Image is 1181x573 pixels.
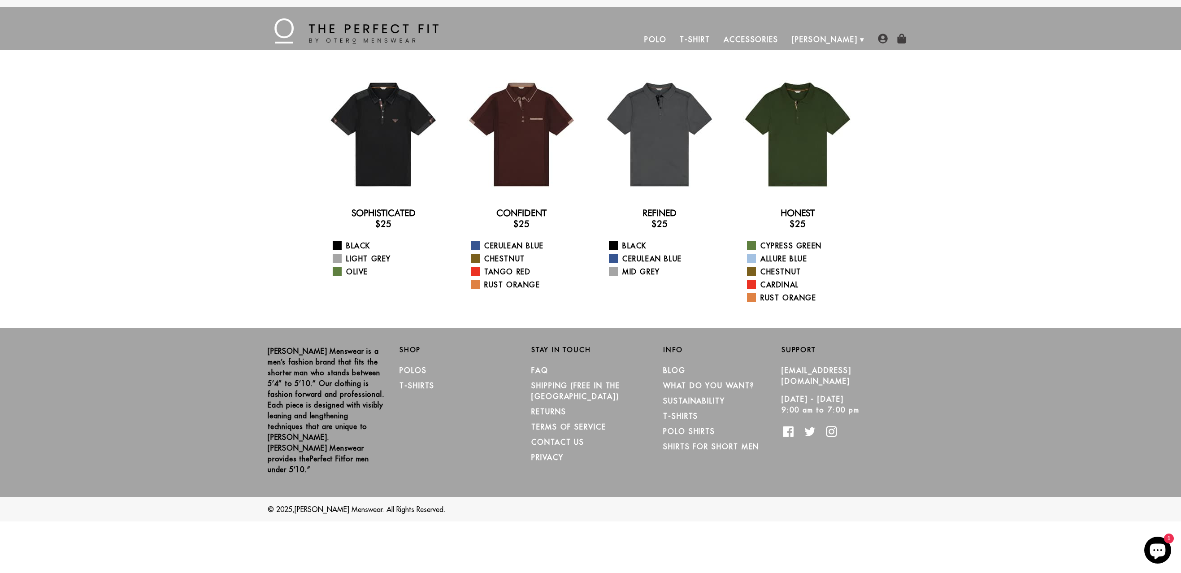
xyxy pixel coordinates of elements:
[333,240,445,251] a: Black
[609,266,721,277] a: Mid Grey
[663,442,759,451] a: Shirts for Short Men
[496,208,547,218] a: Confident
[663,427,715,436] a: Polo Shirts
[782,394,900,415] p: [DATE] - [DATE] 9:00 am to 7:00 pm
[717,29,785,50] a: Accessories
[609,253,721,264] a: Cerulean Blue
[747,279,860,290] a: Cardinal
[399,381,434,390] a: T-Shirts
[471,279,583,290] a: Rust Orange
[663,412,698,421] a: T-Shirts
[747,292,860,303] a: Rust Orange
[609,240,721,251] a: Black
[673,29,716,50] a: T-Shirt
[274,18,439,43] img: The Perfect Fit - by Otero Menswear - Logo
[663,346,782,354] h2: Info
[352,208,416,218] a: Sophisticated
[471,253,583,264] a: Chestnut
[399,346,518,354] h2: Shop
[333,253,445,264] a: Light Grey
[399,366,427,375] a: Polos
[295,505,382,514] a: [PERSON_NAME] Menswear
[531,366,548,375] a: FAQ
[897,34,907,43] img: shopping-bag-icon.png
[268,504,913,515] p: © 2025, . All Rights Reserved.
[747,266,860,277] a: Chestnut
[531,381,620,401] a: SHIPPING (Free in the [GEOGRAPHIC_DATA])
[781,208,815,218] a: Honest
[531,438,584,447] a: CONTACT US
[460,218,583,229] h3: $25
[638,29,673,50] a: Polo
[782,346,913,354] h2: Support
[663,396,725,405] a: Sustainability
[663,381,754,390] a: What Do You Want?
[785,29,864,50] a: [PERSON_NAME]
[310,454,343,463] strong: Perfect Fit
[598,218,721,229] h3: $25
[333,266,445,277] a: Olive
[531,346,650,354] h2: Stay in Touch
[471,266,583,277] a: Tango Red
[531,422,606,431] a: TERMS OF SERVICE
[531,453,563,462] a: PRIVACY
[471,240,583,251] a: Cerulean Blue
[782,366,851,386] a: [EMAIL_ADDRESS][DOMAIN_NAME]
[268,346,386,475] p: [PERSON_NAME] Menswear is a men’s fashion brand that fits the shorter man who stands between 5’4”...
[878,34,888,43] img: user-account-icon.png
[531,407,566,416] a: RETURNS
[643,208,677,218] a: Refined
[1142,537,1174,566] inbox-online-store-chat: Shopify online store chat
[747,240,860,251] a: Cypress Green
[663,366,686,375] a: Blog
[747,253,860,264] a: Allure Blue
[736,218,860,229] h3: $25
[321,218,445,229] h3: $25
